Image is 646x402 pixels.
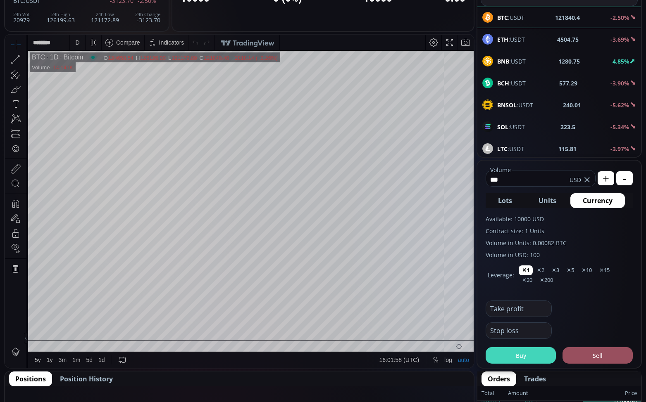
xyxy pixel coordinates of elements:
[54,371,119,386] button: Position History
[9,371,52,386] button: Positions
[425,317,436,333] div: Toggle Percentage
[48,30,68,36] div: 14.141K
[372,317,417,333] button: 16:01:58 (UTC)
[13,12,31,23] div: 20979
[486,347,556,364] button: Buy
[167,20,192,26] div: 121172.89
[195,20,199,26] div: C
[557,35,579,44] b: 4504.75
[163,20,167,26] div: L
[111,317,124,333] div: Go to
[563,101,581,109] b: 240.01
[54,322,62,329] div: 3m
[610,123,629,131] b: -5.34%
[27,30,45,36] div: Volume
[519,265,533,275] button: ✕1
[226,20,272,26] div: −2818.14 (−2.26%)
[40,19,53,26] div: 1D
[613,57,629,65] b: 4.85%
[610,101,629,109] b: -5.62%
[508,388,528,399] div: Amount
[47,12,75,23] div: 126199.63
[497,101,517,109] b: BNSOL
[497,35,525,44] span: :USDT
[497,123,525,131] span: :USDT
[563,265,577,275] button: ✕5
[98,20,103,26] div: O
[30,322,36,329] div: 5y
[486,193,524,208] button: Lots
[93,322,100,329] div: 1d
[524,374,546,384] span: Trades
[486,251,633,259] label: Volume in USD: 100
[135,20,160,26] div: 125126.00
[578,265,595,275] button: ✕10
[558,144,577,153] b: 115.81
[111,5,135,11] div: Compare
[497,79,509,87] b: BCH
[7,110,14,118] div: 
[488,374,510,384] span: Orders
[374,322,414,329] span: 16:01:58 (UTC)
[486,227,633,235] label: Contract size: 1 Units
[539,196,556,206] span: Units
[570,193,625,208] button: Currency
[497,101,533,109] span: :USDT
[453,322,464,329] div: auto
[563,347,633,364] button: Sell
[488,271,514,279] label: Leverage:
[528,388,637,399] div: Price
[610,35,629,43] b: -3.69%
[558,57,580,66] b: 1280.75
[47,12,75,17] div: 24h High
[560,123,575,131] b: 223.5
[559,79,577,87] b: 577.29
[27,19,40,26] div: BTC
[596,265,613,275] button: ✕15
[42,322,48,329] div: 1y
[81,322,88,329] div: 5d
[583,196,613,206] span: Currency
[91,12,119,23] div: 121172.89
[548,265,563,275] button: ✕3
[131,20,135,26] div: H
[436,317,450,333] div: Toggle Log Scale
[53,19,78,26] div: Bitcoin
[519,275,536,285] button: ✕20
[497,57,526,66] span: :USDT
[15,374,46,384] span: Positions
[19,298,23,309] div: Hide Drawings Toolbar
[135,12,160,17] div: 24h Change
[598,171,614,185] button: +
[13,12,31,17] div: 24h Vol.
[616,171,633,185] button: -
[84,19,92,26] div: Market open
[497,145,508,153] b: LTC
[536,275,556,285] button: ✕200
[482,371,516,386] button: Orders
[610,79,629,87] b: -3.90%
[518,371,552,386] button: Trades
[70,5,74,11] div: D
[67,322,75,329] div: 1m
[103,20,129,26] div: 124658.54
[439,322,447,329] div: log
[91,12,119,17] div: 24h Low
[610,145,629,153] b: -3.97%
[497,57,509,65] b: BNB
[482,388,508,399] div: Total
[486,215,633,223] label: Available: 10000 USD
[450,317,467,333] div: Toggle Auto Scale
[497,144,524,153] span: :USDT
[570,175,581,184] span: USD
[199,20,224,26] div: 121840.40
[498,196,512,206] span: Lots
[135,12,160,23] div: -3123.70
[486,239,633,247] label: Volume in Units: 0.00082 BTC
[154,5,179,11] div: Indicators
[60,374,113,384] span: Position History
[526,193,569,208] button: Units
[497,79,526,87] span: :USDT
[534,265,548,275] button: ✕2
[497,123,508,131] b: SOL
